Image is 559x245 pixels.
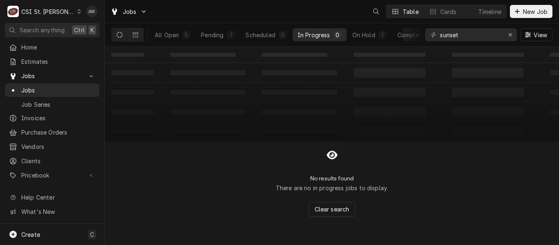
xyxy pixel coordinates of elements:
[5,154,99,168] a: Clients
[370,5,383,18] button: Open search
[21,114,95,122] span: Invoices
[352,31,375,39] div: On Hold
[170,53,236,57] span: ‌
[5,126,99,139] a: Purchase Orders
[107,5,151,18] a: Go to Jobs
[7,6,19,17] div: CSI St. Louis's Avatar
[201,31,223,39] div: Pending
[21,231,40,238] span: Create
[262,53,327,57] span: ‌
[246,31,275,39] div: Scheduled
[111,53,144,57] span: ‌
[478,7,501,16] div: Timeline
[380,31,385,39] div: 1
[5,69,99,83] a: Go to Jobs
[354,53,426,57] span: ‌
[510,5,552,18] button: New Job
[86,6,97,17] div: AW
[521,7,549,16] span: New Job
[532,31,549,39] span: View
[90,230,94,239] span: C
[21,100,95,109] span: Job Series
[5,169,99,182] a: Go to Pricebook
[21,7,74,16] div: CSI St. [PERSON_NAME]
[310,175,354,182] h2: No results found
[21,72,83,80] span: Jobs
[123,7,137,16] span: Jobs
[298,31,330,39] div: In Progress
[5,191,99,204] a: Go to Help Center
[74,26,85,34] span: Ctrl
[452,53,524,57] span: ‌
[5,111,99,125] a: Invoices
[280,31,285,39] div: 0
[520,28,552,41] button: View
[21,86,95,94] span: Jobs
[90,26,94,34] span: K
[313,205,351,214] span: Clear search
[335,31,340,39] div: 0
[5,205,99,218] a: Go to What's New
[86,6,97,17] div: Alexandria Wilp's Avatar
[504,28,517,41] button: Erase input
[403,7,419,16] div: Table
[397,31,428,39] div: Completed
[21,193,95,202] span: Help Center
[440,7,457,16] div: Cards
[21,43,95,52] span: Home
[21,157,95,165] span: Clients
[7,6,19,17] div: C
[276,184,388,192] p: There are no in progress jobs to display.
[21,142,95,151] span: Vendors
[21,128,95,137] span: Purchase Orders
[228,31,233,39] div: 1
[309,202,356,217] button: Clear search
[5,98,99,111] a: Job Series
[21,207,95,216] span: What's New
[5,55,99,68] a: Estimates
[5,23,99,37] button: Search anythingCtrlK
[155,31,179,39] div: All Open
[440,28,501,41] input: Keyword search
[184,31,189,39] div: 5
[21,57,95,66] span: Estimates
[105,47,559,142] table: In Progress Jobs List Loading
[5,83,99,97] a: Jobs
[5,40,99,54] a: Home
[20,26,65,34] span: Search anything
[5,140,99,153] a: Vendors
[21,171,83,180] span: Pricebook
